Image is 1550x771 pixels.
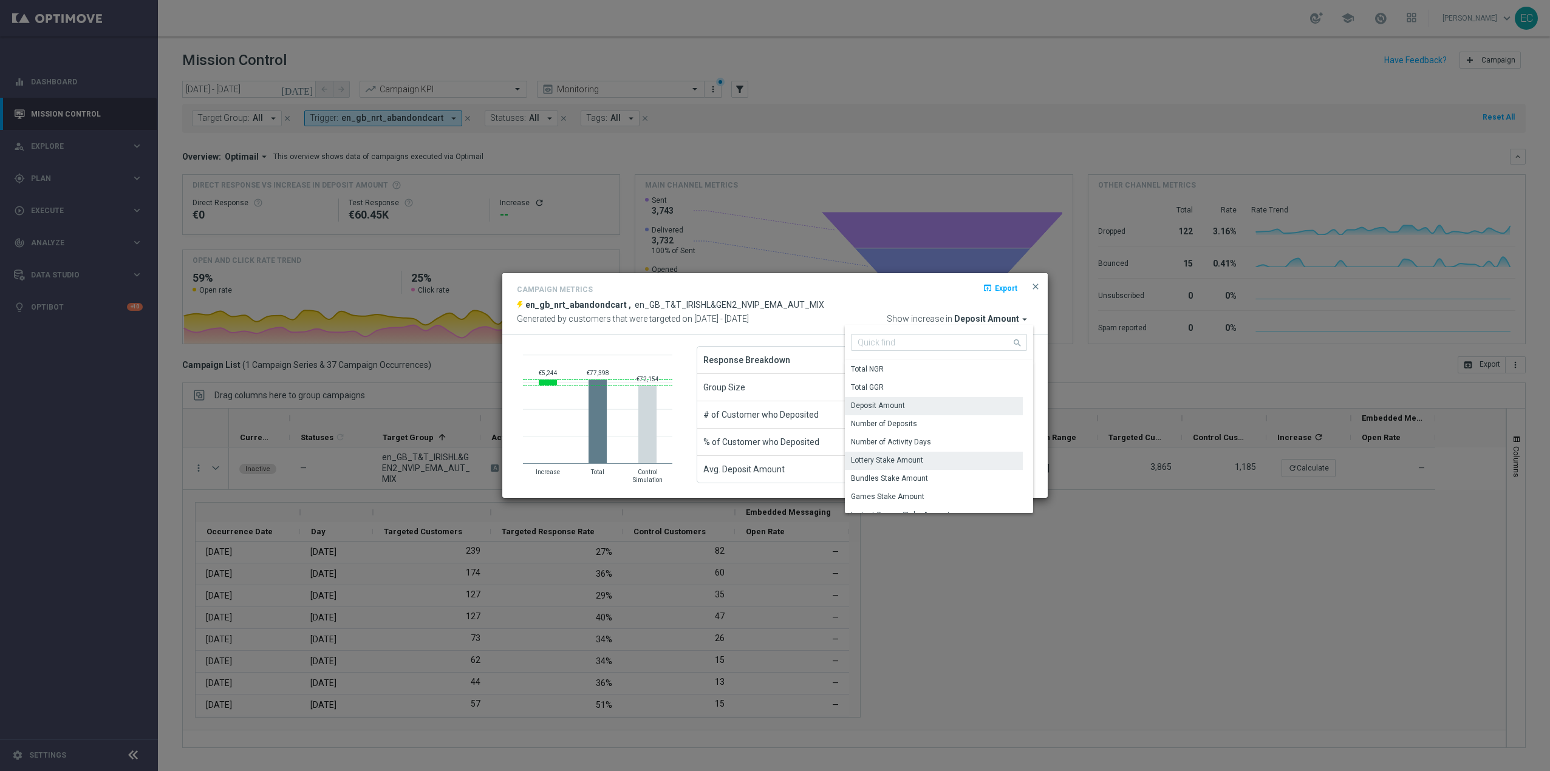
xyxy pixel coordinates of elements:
[635,300,824,310] span: en_GB_T&T_IRISHL&GEN2_NVIP_EMA_AUT_MIX
[525,300,627,310] span: en_gb_nrt_abandondcart
[637,376,659,382] text: €72,154
[982,280,1019,295] button: open_in_browser Export
[851,491,924,502] div: Games Stake Amount
[845,361,1023,379] div: Press SPACE to select this row.
[851,455,923,466] div: Lottery Stake Amount
[845,470,1023,488] div: Press SPACE to select this row.
[851,382,884,393] div: Total GGR
[845,452,1023,470] div: Press SPACE to select this row.
[851,364,884,375] div: Total NGR
[1012,335,1023,348] i: search
[539,370,558,376] text: €5,244
[851,436,931,447] div: Number of Activity Days
[703,401,819,428] span: # of Customer who Deposited
[851,400,905,411] div: Deposit Amount
[703,374,745,401] span: Group Size
[517,314,692,324] span: Generated by customers that were targeted on
[536,469,560,475] text: Increase
[851,473,928,484] div: Bundles Stake Amount
[703,347,790,373] span: Response Breakdown
[983,283,992,293] i: open_in_browser
[1019,314,1030,325] i: arrow_drop_down
[954,314,1019,325] span: Deposit Amount
[703,456,785,483] span: Avg. Deposit Amount
[517,285,593,294] h4: Campaign Metrics
[845,488,1023,506] div: Press SPACE to select this row.
[590,469,604,475] text: Total
[887,314,952,325] span: Show increase in
[633,469,663,483] text: Control Simulation
[1031,282,1040,291] span: close
[629,300,631,310] span: ,
[954,314,1033,325] button: Deposit Amount arrow_drop_down
[694,314,749,324] span: [DATE] - [DATE]
[845,506,1023,525] div: Press SPACE to select this row.
[845,415,1023,433] div: Press SPACE to select this row.
[995,284,1017,292] span: Export
[845,397,1023,415] div: Press SPACE to deselect this row.
[587,370,609,376] text: €77,398
[851,418,917,429] div: Number of Deposits
[851,334,1027,351] input: Quick find
[845,379,1023,397] div: Press SPACE to select this row.
[703,429,819,455] span: % of Customer who Deposited
[845,433,1023,452] div: Press SPACE to select this row.
[851,509,950,520] div: Instant Games Stake Amount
